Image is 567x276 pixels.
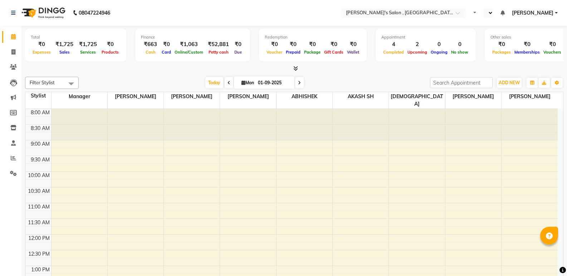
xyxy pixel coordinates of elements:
div: 1:00 PM [30,266,51,274]
div: 9:30 AM [29,156,51,164]
div: ₹0 [322,40,345,49]
input: 2025-09-01 [256,77,292,88]
div: ₹0 [284,40,302,49]
span: Mon [240,80,256,85]
div: ₹1,063 [173,40,205,49]
span: Products [100,50,121,55]
span: [PERSON_NAME] [220,92,276,101]
span: [PERSON_NAME] [445,92,501,101]
div: 12:00 PM [27,235,51,242]
div: ₹0 [100,40,121,49]
span: Today [205,77,223,88]
span: Petty cash [207,50,230,55]
img: logo [18,3,67,23]
span: Due [233,50,244,55]
div: 9:00 AM [29,140,51,148]
div: Redemption [265,34,361,40]
div: Total [31,34,121,40]
div: ₹0 [232,40,244,49]
span: Upcoming [406,50,429,55]
div: ₹0 [345,40,361,49]
span: Prepaid [284,50,302,55]
div: 10:00 AM [26,172,51,179]
span: Sales [58,50,72,55]
div: 11:00 AM [26,203,51,211]
span: ABHISHEK [277,92,332,101]
div: 10:30 AM [26,187,51,195]
div: Appointment [381,34,470,40]
span: [PERSON_NAME] [512,9,553,17]
div: ₹0 [490,40,513,49]
span: Wallet [345,50,361,55]
span: Gift Cards [322,50,345,55]
span: [PERSON_NAME] [502,92,558,101]
span: Voucher [265,50,284,55]
span: Package [302,50,322,55]
div: ₹0 [265,40,284,49]
div: 8:30 AM [29,125,51,132]
span: Ongoing [429,50,449,55]
span: Filter Stylist [30,80,55,85]
span: AKASH SH [333,92,388,101]
span: Vouchers [542,50,563,55]
span: Cash [144,50,157,55]
div: 2 [406,40,429,49]
span: [PERSON_NAME] [108,92,163,101]
div: ₹1,725 [76,40,100,49]
span: Manager [52,92,107,101]
div: 11:30 AM [26,219,51,226]
div: ₹1,725 [53,40,76,49]
div: 8:00 AM [29,109,51,116]
div: 0 [429,40,449,49]
span: No show [449,50,470,55]
span: Expenses [31,50,53,55]
div: 4 [381,40,406,49]
input: Search Appointment [430,77,493,88]
div: 12:30 PM [27,250,51,258]
span: Completed [381,50,406,55]
span: Card [160,50,173,55]
span: [DEMOGRAPHIC_DATA] [389,92,445,109]
span: ADD NEW [499,80,520,85]
div: ₹0 [542,40,563,49]
div: ₹52,881 [205,40,232,49]
div: ₹0 [31,40,53,49]
span: Online/Custom [173,50,205,55]
span: Packages [490,50,513,55]
span: Memberships [513,50,542,55]
div: ₹0 [160,40,173,49]
b: 08047224946 [79,3,110,23]
div: Stylist [25,92,51,100]
div: ₹663 [141,40,160,49]
div: ₹0 [302,40,322,49]
div: ₹0 [513,40,542,49]
div: 0 [449,40,470,49]
span: [PERSON_NAME] [164,92,220,101]
div: Finance [141,34,244,40]
span: Services [78,50,98,55]
button: ADD NEW [497,78,522,88]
